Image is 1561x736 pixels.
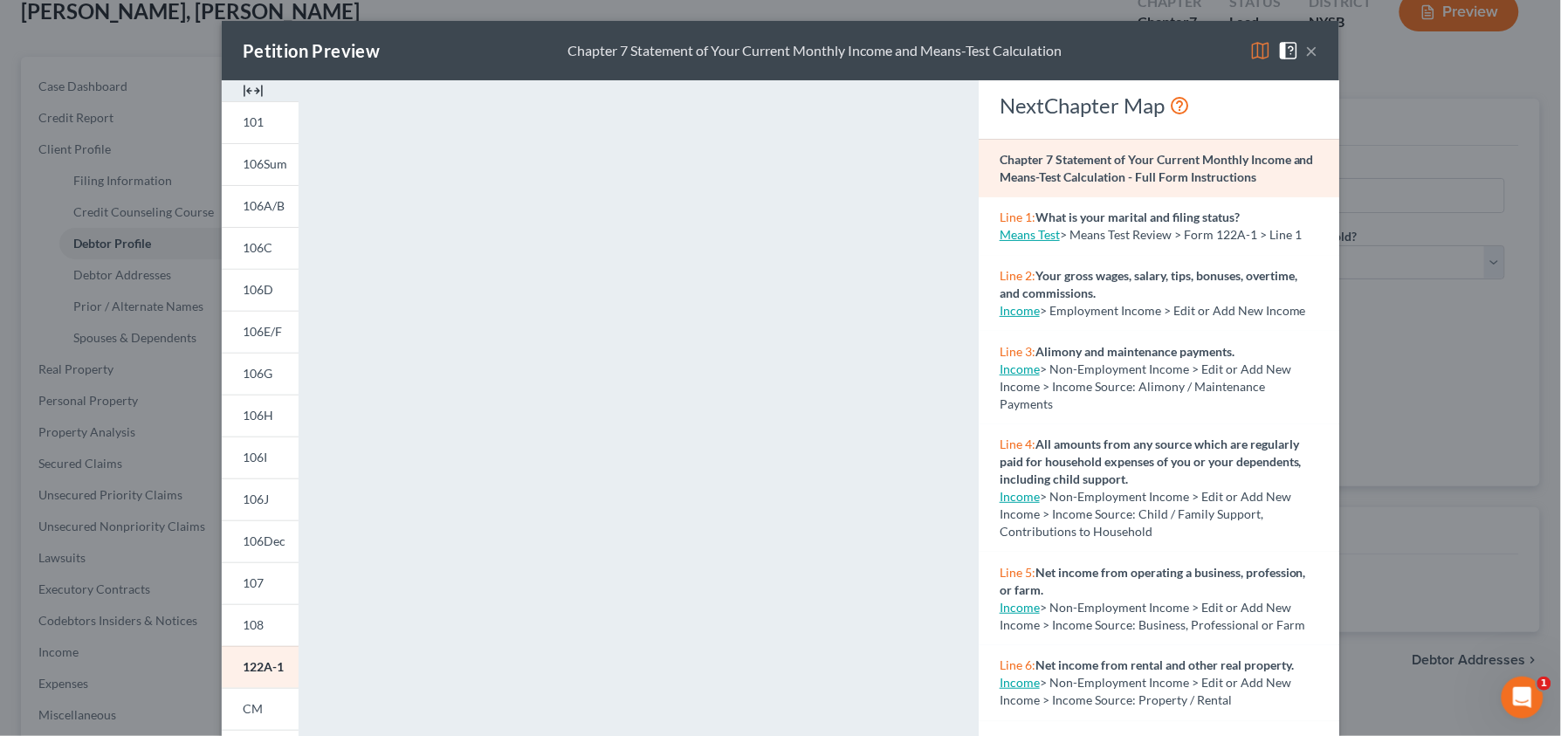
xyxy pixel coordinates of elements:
[1000,210,1035,224] span: Line 1:
[243,366,272,381] span: 106G
[222,101,299,143] a: 101
[1060,227,1302,242] span: > Means Test Review > Form 122A-1 > Line 1
[222,520,299,562] a: 106Dec
[222,395,299,437] a: 106H
[1278,40,1299,61] img: help-close-5ba153eb36485ed6c1ea00a893f15db1cb9b99d6cae46e1a8edb6c62d00a1a76.svg
[222,604,299,646] a: 108
[222,562,299,604] a: 107
[1035,657,1294,672] strong: Net income from rental and other real property.
[222,143,299,185] a: 106Sum
[1000,565,1306,597] strong: Net income from operating a business, profession, or farm.
[243,659,284,674] span: 122A-1
[1000,600,1305,632] span: > Non-Employment Income > Edit or Add New Income > Income Source: Business, Professional or Farm
[1000,152,1314,184] strong: Chapter 7 Statement of Your Current Monthly Income and Means-Test Calculation - Full Form Instruc...
[222,311,299,353] a: 106E/F
[1000,437,1035,451] span: Line 4:
[1000,92,1318,120] div: NextChapter Map
[222,227,299,269] a: 106C
[222,269,299,311] a: 106D
[243,408,273,423] span: 106H
[1000,600,1040,615] a: Income
[1000,565,1035,580] span: Line 5:
[243,80,264,101] img: expand-e0f6d898513216a626fdd78e52531dac95497ffd26381d4c15ee2fc46db09dca.svg
[1000,675,1291,707] span: > Non-Employment Income > Edit or Add New Income > Income Source: Property / Rental
[1000,489,1040,504] a: Income
[1000,489,1291,539] span: > Non-Employment Income > Edit or Add New Income > Income Source: Child / Family Support, Contrib...
[222,353,299,395] a: 106G
[1306,40,1318,61] button: ×
[222,185,299,227] a: 106A/B
[222,478,299,520] a: 106J
[1000,675,1040,690] a: Income
[243,701,263,716] span: CM
[1000,437,1302,486] strong: All amounts from any source which are regularly paid for household expenses of you or your depend...
[1000,227,1060,242] a: Means Test
[1000,361,1040,376] a: Income
[1000,303,1040,318] a: Income
[1000,657,1035,672] span: Line 6:
[1537,677,1551,691] span: 1
[243,38,380,63] div: Petition Preview
[243,282,273,297] span: 106D
[243,533,285,548] span: 106Dec
[243,114,264,129] span: 101
[243,617,264,632] span: 108
[222,646,299,688] a: 122A-1
[1035,344,1234,359] strong: Alimony and maintenance payments.
[243,198,285,213] span: 106A/B
[1250,40,1271,61] img: map-eea8200ae884c6f1103ae1953ef3d486a96c86aabb227e865a55264e3737af1f.svg
[243,450,267,464] span: 106I
[1000,268,1035,283] span: Line 2:
[1000,361,1291,411] span: > Non-Employment Income > Edit or Add New Income > Income Source: Alimony / Maintenance Payments
[1000,344,1035,359] span: Line 3:
[243,324,282,339] span: 106E/F
[243,240,272,255] span: 106C
[1502,677,1544,719] iframe: Intercom live chat
[222,437,299,478] a: 106I
[243,575,264,590] span: 107
[1040,303,1306,318] span: > Employment Income > Edit or Add New Income
[243,156,287,171] span: 106Sum
[568,41,1062,61] div: Chapter 7 Statement of Your Current Monthly Income and Means-Test Calculation
[1000,268,1297,300] strong: Your gross wages, salary, tips, bonuses, overtime, and commissions.
[222,688,299,730] a: CM
[243,492,269,506] span: 106J
[1035,210,1240,224] strong: What is your marital and filing status?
